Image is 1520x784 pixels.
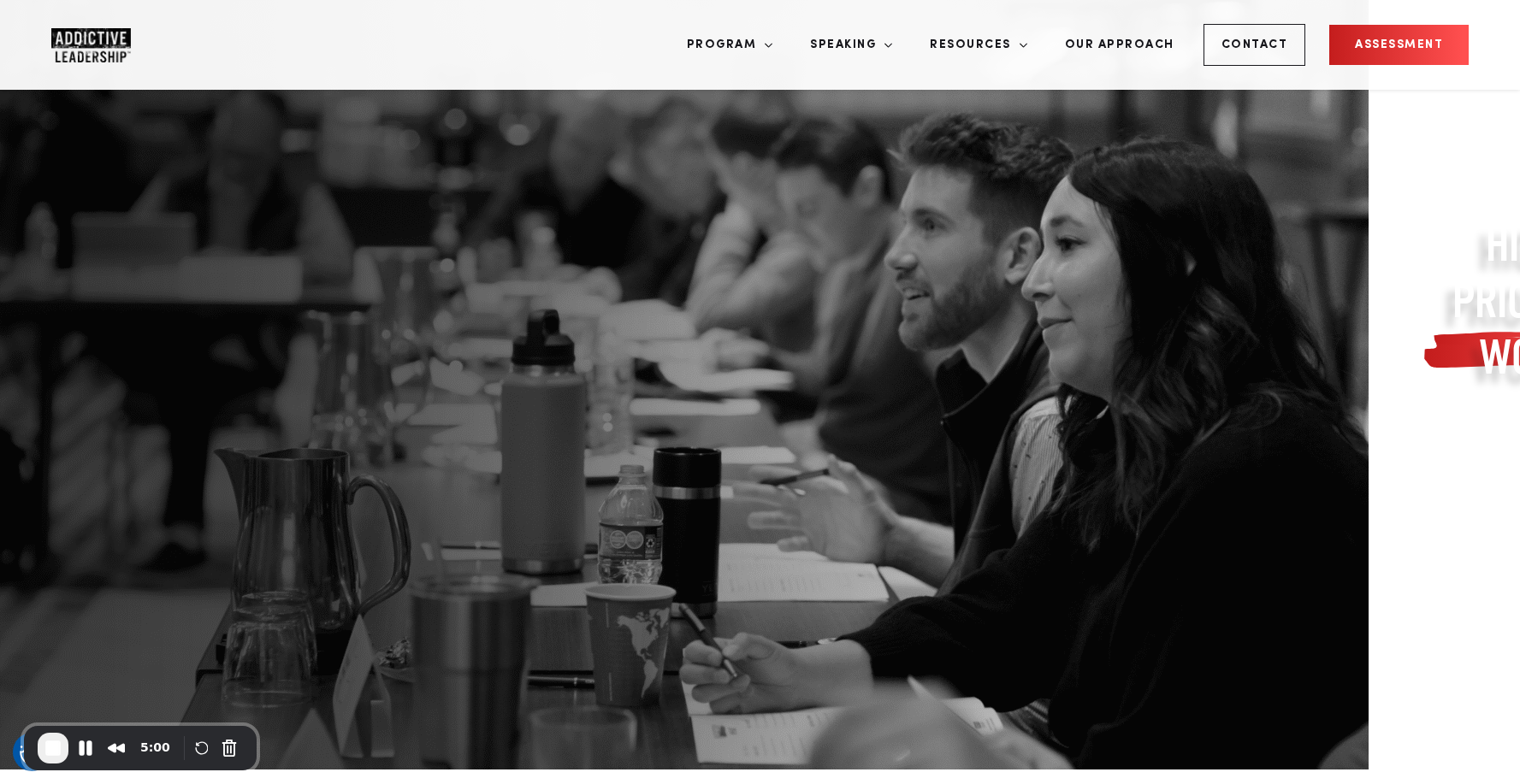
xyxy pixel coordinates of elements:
[20,740,45,765] img: Revisit consent button
[797,13,893,77] a: Speaking
[1204,24,1306,66] a: Contact
[51,28,131,62] img: Company Logo
[917,13,1028,77] a: Resources
[674,13,774,77] a: Program
[1052,13,1187,77] a: Our Approach
[1329,25,1469,65] a: Assessment
[51,28,154,62] a: Home
[20,740,45,765] button: Consent Preferences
